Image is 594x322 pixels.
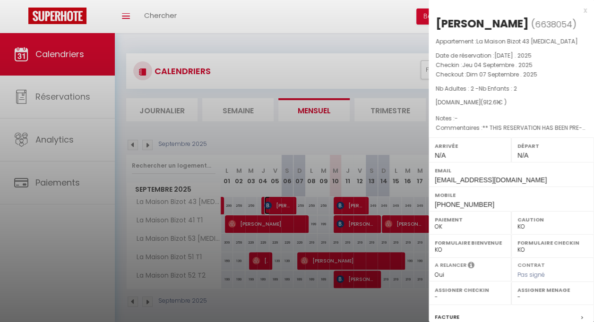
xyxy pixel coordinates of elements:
label: Formulaire Bienvenue [435,238,505,247]
label: A relancer [435,261,466,269]
span: 912.61 [483,98,498,106]
label: Contrat [517,261,545,267]
label: Assigner Checkin [435,285,505,295]
span: N/A [435,152,446,159]
span: [PHONE_NUMBER] [435,201,494,208]
p: Commentaires : [436,123,587,133]
i: Sélectionner OUI si vous souhaiter envoyer les séquences de messages post-checkout [468,261,474,271]
span: Jeu 04 Septembre . 2025 [462,61,533,69]
span: ( € ) [481,98,507,106]
p: Notes : [436,114,587,123]
label: Caution [517,215,588,224]
label: Email [435,166,588,175]
div: x [429,5,587,16]
label: Mobile [435,190,588,200]
span: Nb Adultes : 2 - [436,85,517,93]
span: [EMAIL_ADDRESS][DOMAIN_NAME] [435,176,547,184]
div: [PERSON_NAME] [436,16,529,31]
div: [DOMAIN_NAME] [436,98,587,107]
label: Facture [435,312,459,322]
span: La Maison Bizot 43 [MEDICAL_DATA] [476,37,578,45]
span: - [455,114,458,122]
p: Appartement : [436,37,587,46]
label: Arrivée [435,141,505,151]
label: Paiement [435,215,505,224]
p: Date de réservation : [436,51,587,60]
p: Checkout : [436,70,587,79]
span: Dim 07 Septembre . 2025 [466,70,537,78]
label: Départ [517,141,588,151]
span: [DATE] . 2025 [494,51,532,59]
label: Formulaire Checkin [517,238,588,247]
span: N/A [517,152,528,159]
span: 6638054 [535,18,572,30]
label: Assigner Menage [517,285,588,295]
button: Ouvrir le widget de chat LiveChat [8,4,36,32]
span: Pas signé [517,271,545,279]
p: Checkin : [436,60,587,70]
span: ( ) [531,17,577,31]
span: Nb Enfants : 2 [479,85,517,93]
